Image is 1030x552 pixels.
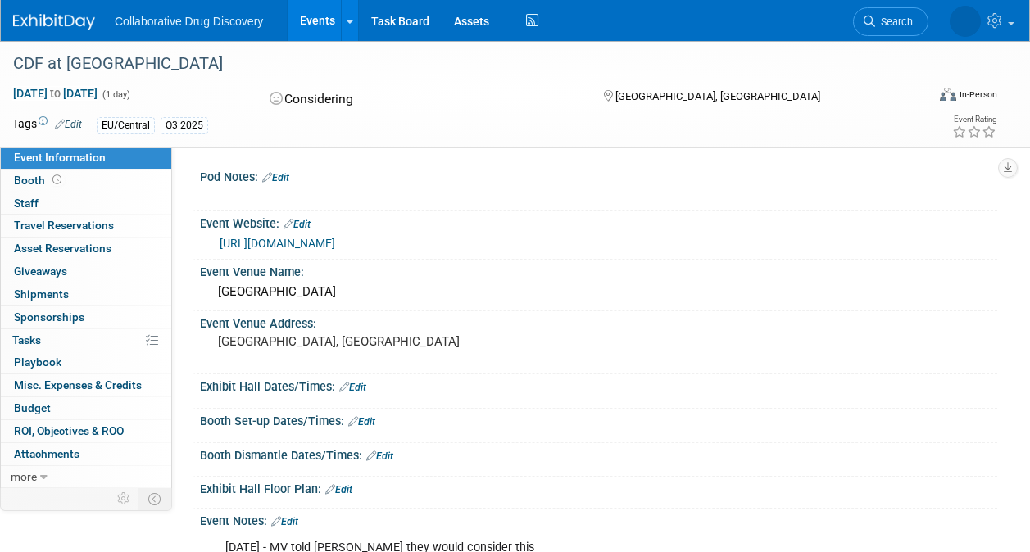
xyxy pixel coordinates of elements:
[14,355,61,369] span: Playbook
[138,488,172,509] td: Toggle Event Tabs
[284,219,311,230] a: Edit
[11,470,37,483] span: more
[1,420,171,442] a: ROI, Objectives & ROO
[200,443,997,464] div: Booth Dismantle Dates/Times:
[14,219,114,232] span: Travel Reservations
[1,260,171,283] a: Giveaways
[854,85,997,110] div: Event Format
[55,119,82,130] a: Edit
[1,443,171,465] a: Attachments
[14,310,84,324] span: Sponsorships
[14,174,65,187] span: Booth
[1,170,171,192] a: Booth
[950,6,981,37] img: Ben Retamal
[265,85,577,114] div: Considering
[218,334,514,349] pre: [GEOGRAPHIC_DATA], [GEOGRAPHIC_DATA]
[200,165,997,186] div: Pod Notes:
[49,174,65,186] span: Booth not reserved yet
[366,450,393,462] a: Edit
[1,192,171,215] a: Staff
[1,466,171,488] a: more
[14,197,39,210] span: Staff
[14,242,111,255] span: Asset Reservations
[1,283,171,305] a: Shipments
[1,351,171,373] a: Playbook
[14,378,142,391] span: Misc. Expenses & Credits
[1,238,171,260] a: Asset Reservations
[14,401,51,414] span: Budget
[262,172,289,183] a: Edit
[14,265,67,278] span: Giveaways
[1,374,171,396] a: Misc. Expenses & Credits
[952,115,996,124] div: Event Rating
[220,237,335,250] a: [URL][DOMAIN_NAME]
[1,215,171,237] a: Travel Reservations
[14,151,106,164] span: Event Information
[14,447,79,460] span: Attachments
[48,87,63,100] span: to
[940,88,956,101] img: Format-Inperson.png
[200,409,997,430] div: Booth Set-up Dates/Times:
[115,15,263,28] span: Collaborative Drug Discovery
[200,311,997,332] div: Event Venue Address:
[271,516,298,527] a: Edit
[325,484,352,495] a: Edit
[853,7,928,36] a: Search
[348,416,375,428] a: Edit
[12,115,82,134] td: Tags
[1,397,171,419] a: Budget
[110,488,138,509] td: Personalize Event Tab Strip
[959,88,997,101] div: In-Person
[339,382,366,393] a: Edit
[12,86,98,101] span: [DATE] [DATE]
[200,477,997,498] div: Exhibit Hall Floor Plan:
[101,89,130,100] span: (1 day)
[200,509,997,530] div: Event Notes:
[1,329,171,351] a: Tasks
[212,279,985,305] div: [GEOGRAPHIC_DATA]
[1,306,171,328] a: Sponsorships
[161,117,208,134] div: Q3 2025
[1,147,171,169] a: Event Information
[200,260,997,280] div: Event Venue Name:
[200,211,997,233] div: Event Website:
[13,14,95,30] img: ExhibitDay
[97,117,155,134] div: EU/Central
[200,374,997,396] div: Exhibit Hall Dates/Times:
[7,49,913,79] div: CDF at [GEOGRAPHIC_DATA]
[875,16,913,28] span: Search
[615,90,820,102] span: [GEOGRAPHIC_DATA], [GEOGRAPHIC_DATA]
[14,287,69,301] span: Shipments
[14,424,124,437] span: ROI, Objectives & ROO
[12,333,41,346] span: Tasks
